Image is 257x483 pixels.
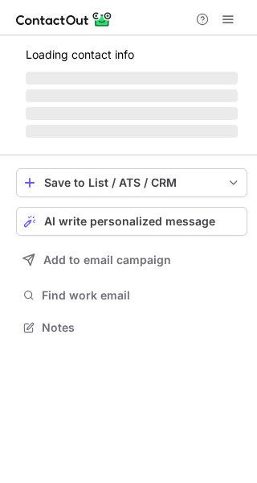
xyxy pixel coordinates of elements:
button: Notes [16,316,247,339]
span: ‌ [26,125,238,138]
span: Notes [42,320,241,335]
span: ‌ [26,72,238,85]
p: Loading contact info [26,48,238,61]
span: Find work email [42,288,241,303]
span: ‌ [26,107,238,120]
div: Save to List / ATS / CRM [44,176,219,189]
span: Add to email campaign [43,254,171,266]
button: Add to email campaign [16,246,247,275]
button: Find work email [16,284,247,307]
button: AI write personalized message [16,207,247,236]
span: ‌ [26,89,238,102]
img: ContactOut v5.3.10 [16,10,112,29]
span: AI write personalized message [44,215,215,228]
button: save-profile-one-click [16,168,247,197]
